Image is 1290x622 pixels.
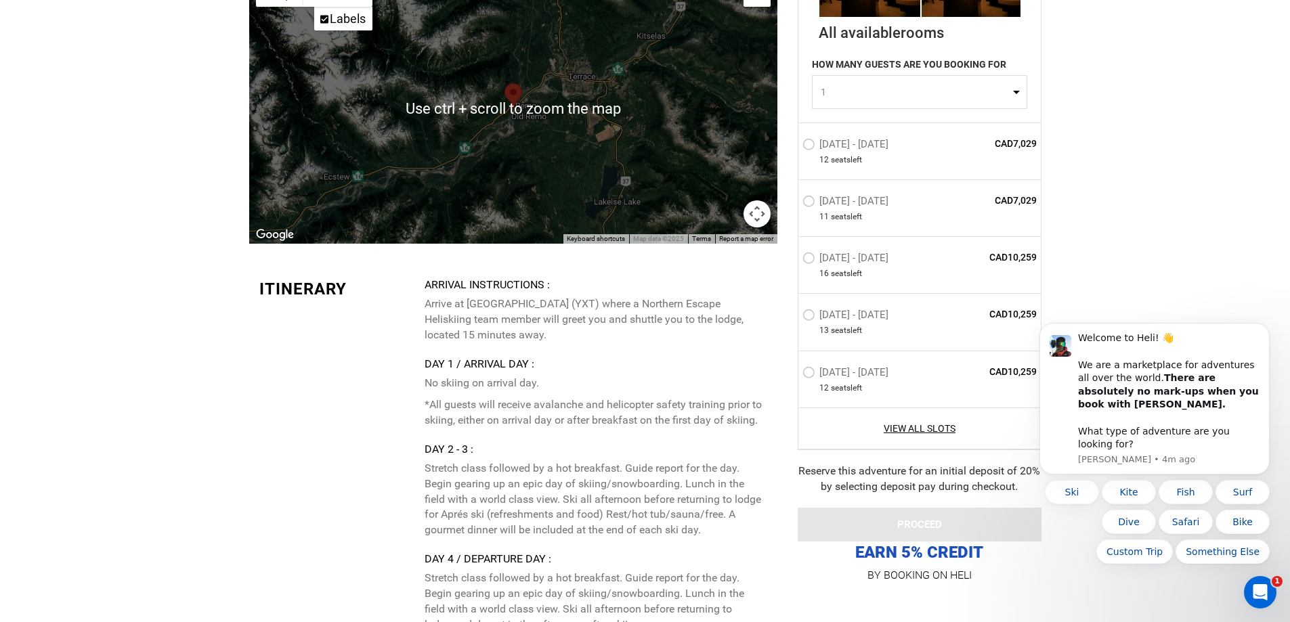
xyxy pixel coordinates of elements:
[831,211,862,223] span: seat left
[802,421,1037,435] a: View All Slots
[316,8,371,29] li: Labels
[831,325,862,336] span: seat left
[1019,232,1290,585] iframe: Intercom notifications message
[821,85,1010,99] span: 1
[819,154,829,166] span: 12
[425,461,767,538] p: Stretch class followed by a hot breakfast. Guide report for the day. Begin gearing up an epic day...
[567,234,625,244] button: Keyboard shortcuts
[802,309,892,325] label: [DATE] - [DATE]
[425,277,767,293] div: Arrival Instructions :
[939,194,1037,207] span: CAD7,029
[831,382,862,393] span: seat left
[802,252,892,268] label: [DATE] - [DATE]
[819,17,1020,43] div: All available
[314,7,372,30] ul: Show satellite imagery
[744,200,771,227] button: Map camera controls
[901,24,944,41] span: rooms
[633,235,684,242] span: Map data ©2025
[253,226,297,244] img: Google
[819,268,829,280] span: 16
[425,296,767,343] p: Arrive at [GEOGRAPHIC_DATA] (YXT) where a Northern Escape Heliskiing team member will greet you a...
[692,235,711,242] a: Terms (opens in new tab)
[939,137,1037,150] span: CAD7,029
[812,58,1006,75] label: HOW MANY GUESTS ARE YOU BOOKING FOR
[425,376,767,391] p: No skiing on arrival day.
[846,211,851,223] span: s
[798,566,1041,585] p: BY BOOKING ON HELI
[425,442,767,458] div: Day 2 - 3 :
[819,211,829,223] span: 11
[846,268,851,280] span: s
[425,357,767,372] div: Day 1 / Arrival Day :
[802,365,892,382] label: [DATE] - [DATE]
[846,382,851,393] span: s
[719,235,773,242] a: Report a map error
[798,508,1041,541] button: PROCEED
[802,195,892,211] label: [DATE] - [DATE]
[819,325,829,336] span: 13
[1244,576,1276,608] iframe: Intercom live chat
[330,12,366,26] label: Labels
[1272,576,1283,587] span: 1
[802,138,892,154] label: [DATE] - [DATE]
[798,463,1041,494] div: Reserve this adventure for an initial deposit of 20% by selecting deposit pay during checkout.
[819,382,829,393] span: 12
[812,75,1027,109] button: 1
[846,154,851,166] span: s
[425,397,767,428] p: *All guests will receive avalanche and helicopter safety training prior to skiing, either on arri...
[831,268,862,280] span: seat left
[939,250,1037,264] span: CAD10,259
[939,364,1037,378] span: CAD10,259
[425,552,767,567] div: Day 4 / Departure Day :
[846,325,851,336] span: s
[939,307,1037,321] span: CAD10,259
[831,154,862,166] span: seat left
[259,277,415,301] div: Itinerary
[253,226,297,244] a: Open this area in Google Maps (opens a new window)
